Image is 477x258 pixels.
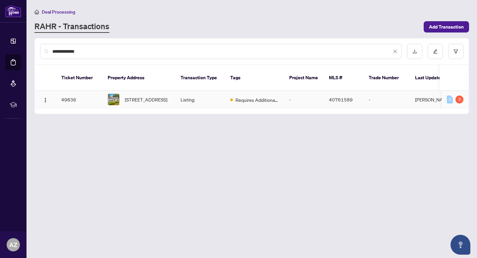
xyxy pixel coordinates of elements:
[108,94,119,105] img: thumbnail-img
[102,65,175,91] th: Property Address
[450,235,470,255] button: Open asap
[363,65,410,91] th: Trade Number
[455,96,463,103] div: 2
[363,91,410,108] td: -
[42,9,75,15] span: Deal Processing
[40,94,51,105] button: Logo
[236,96,279,103] span: Requires Additional Docs
[284,91,324,108] td: -
[412,49,417,54] span: download
[410,65,459,91] th: Last Updated By
[5,5,21,17] img: logo
[43,97,48,103] img: Logo
[393,49,397,54] span: close
[448,44,463,59] button: filter
[329,97,353,102] span: 40761589
[9,240,17,249] span: AZ
[175,65,225,91] th: Transaction Type
[433,49,438,54] span: edit
[324,65,363,91] th: MLS #
[34,10,39,14] span: home
[428,44,443,59] button: edit
[429,22,464,32] span: Add Transaction
[453,49,458,54] span: filter
[125,96,167,103] span: [STREET_ADDRESS]
[225,65,284,91] th: Tags
[424,21,469,32] button: Add Transaction
[410,91,459,108] td: [PERSON_NAME]
[284,65,324,91] th: Project Name
[447,96,453,103] div: 0
[175,91,225,108] td: Listing
[34,21,109,33] a: RAHR - Transactions
[407,44,422,59] button: download
[56,65,102,91] th: Ticket Number
[56,91,102,108] td: 49836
